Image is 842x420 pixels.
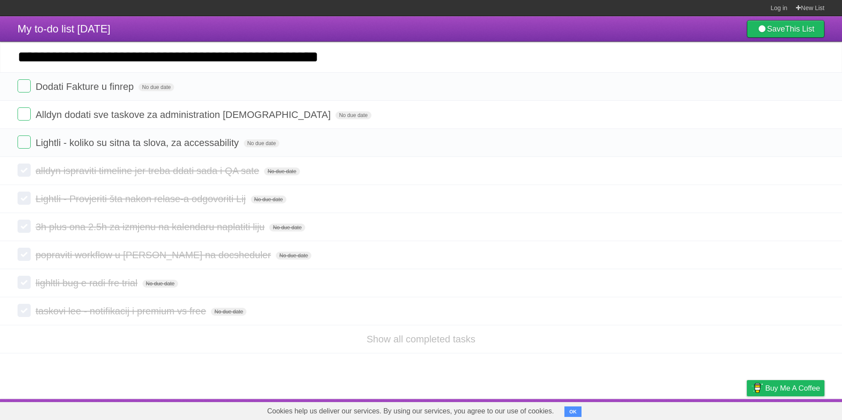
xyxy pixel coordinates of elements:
span: Cookies help us deliver our services. By using our services, you agree to our use of cookies. [258,402,563,420]
span: No due date [143,280,178,288]
span: No due date [276,252,311,260]
span: No due date [251,196,286,203]
span: taskovi lee - notifikacij i premium vs free [36,306,208,317]
span: lighltli bug e radi fre trial [36,278,139,288]
a: Buy me a coffee [747,380,824,396]
label: Done [18,79,31,93]
span: 3h plus ona 2.5h za izmjenu na kalendaru naplatiti liju [36,221,267,232]
a: Terms [706,401,725,418]
a: Developers [659,401,695,418]
a: SaveThis List [747,20,824,38]
span: No due date [139,83,174,91]
span: No due date [335,111,371,119]
span: My to-do list [DATE] [18,23,111,35]
label: Done [18,192,31,205]
span: No due date [264,167,300,175]
a: About [630,401,649,418]
span: popraviti workflow u [PERSON_NAME] na docsheduler [36,249,273,260]
span: No due date [211,308,246,316]
span: No due date [269,224,305,231]
label: Done [18,304,31,317]
span: Lightli - Provjeriti šta nakon relase-a odgovoriti Lij [36,193,248,204]
b: This List [785,25,814,33]
a: Show all completed tasks [367,334,475,345]
a: Privacy [735,401,758,418]
img: Buy me a coffee [751,381,763,395]
label: Done [18,248,31,261]
button: OK [564,406,582,417]
span: alldyn ispraviti timeline jer treba ddati sada i QA sate [36,165,261,176]
label: Done [18,164,31,177]
label: Done [18,220,31,233]
label: Done [18,107,31,121]
span: Dodati Fakture u finrep [36,81,136,92]
span: Buy me a coffee [765,381,820,396]
span: No due date [244,139,279,147]
a: Suggest a feature [769,401,824,418]
label: Done [18,135,31,149]
label: Done [18,276,31,289]
span: Alldyn dodati sve taskove za administration [DEMOGRAPHIC_DATA] [36,109,333,120]
span: Lightli - koliko su sitna ta slova, za accessability [36,137,241,148]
